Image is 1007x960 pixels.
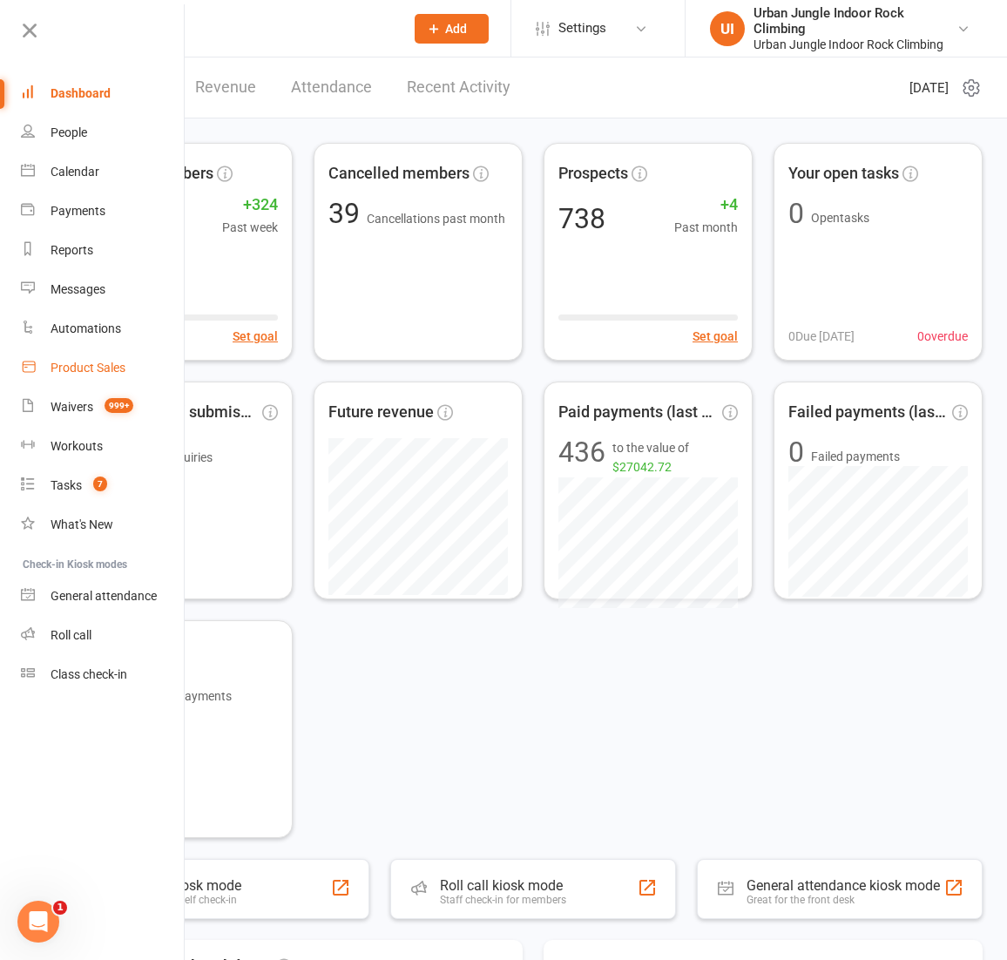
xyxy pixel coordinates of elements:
[788,400,949,425] span: Failed payments (last 30d)
[51,204,105,218] div: Payments
[51,628,91,642] div: Roll call
[811,211,869,225] span: Open tasks
[51,361,125,375] div: Product Sales
[233,327,278,346] button: Set goal
[51,517,113,531] div: What's New
[558,205,605,233] div: 738
[754,37,956,52] div: Urban Jungle Indoor Rock Climbing
[222,193,278,218] span: +324
[21,192,186,231] a: Payments
[51,86,111,100] div: Dashboard
[747,877,940,894] div: General attendance kiosk mode
[21,466,186,505] a: Tasks 7
[693,327,738,346] button: Set goal
[21,505,186,544] a: What's New
[674,218,738,237] span: Past month
[328,197,367,230] span: 39
[51,243,93,257] div: Reports
[788,327,855,346] span: 0 Due [DATE]
[51,439,103,453] div: Workouts
[909,78,949,98] span: [DATE]
[21,113,186,152] a: People
[103,17,392,41] input: Search...
[51,589,157,603] div: General attendance
[21,74,186,113] a: Dashboard
[747,894,940,906] div: Great for the front desk
[558,438,605,477] div: 436
[291,57,372,118] a: Attendance
[445,22,467,36] span: Add
[21,231,186,270] a: Reports
[788,161,899,186] span: Your open tasks
[558,9,606,48] span: Settings
[21,309,186,348] a: Automations
[53,901,67,915] span: 1
[440,894,566,906] div: Staff check-in for members
[133,894,241,906] div: Members self check-in
[754,5,956,37] div: Urban Jungle Indoor Rock Climbing
[21,388,186,427] a: Waivers 999+
[21,348,186,388] a: Product Sales
[51,400,93,414] div: Waivers
[612,460,672,474] span: $27042.72
[51,282,105,296] div: Messages
[133,877,241,894] div: Class kiosk mode
[105,398,133,413] span: 999+
[367,212,505,226] span: Cancellations past month
[811,447,900,466] span: Failed payments
[21,270,186,309] a: Messages
[674,193,738,218] span: +4
[222,218,278,237] span: Past week
[51,165,99,179] div: Calendar
[788,438,804,466] div: 0
[328,400,434,425] span: Future revenue
[612,438,738,477] span: to the value of
[788,199,804,227] div: 0
[558,161,628,186] span: Prospects
[407,57,510,118] a: Recent Activity
[440,877,566,894] div: Roll call kiosk mode
[21,427,186,466] a: Workouts
[93,477,107,491] span: 7
[558,400,719,425] span: Paid payments (last 7d)
[21,577,186,616] a: General attendance kiosk mode
[21,152,186,192] a: Calendar
[51,667,127,681] div: Class check-in
[51,125,87,139] div: People
[17,901,59,943] iframe: Intercom live chat
[328,161,470,186] span: Cancelled members
[51,321,121,335] div: Automations
[710,11,745,46] div: UI
[195,57,256,118] a: Revenue
[415,14,489,44] button: Add
[21,616,186,655] a: Roll call
[21,655,186,694] a: Class kiosk mode
[51,478,82,492] div: Tasks
[917,327,968,346] span: 0 overdue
